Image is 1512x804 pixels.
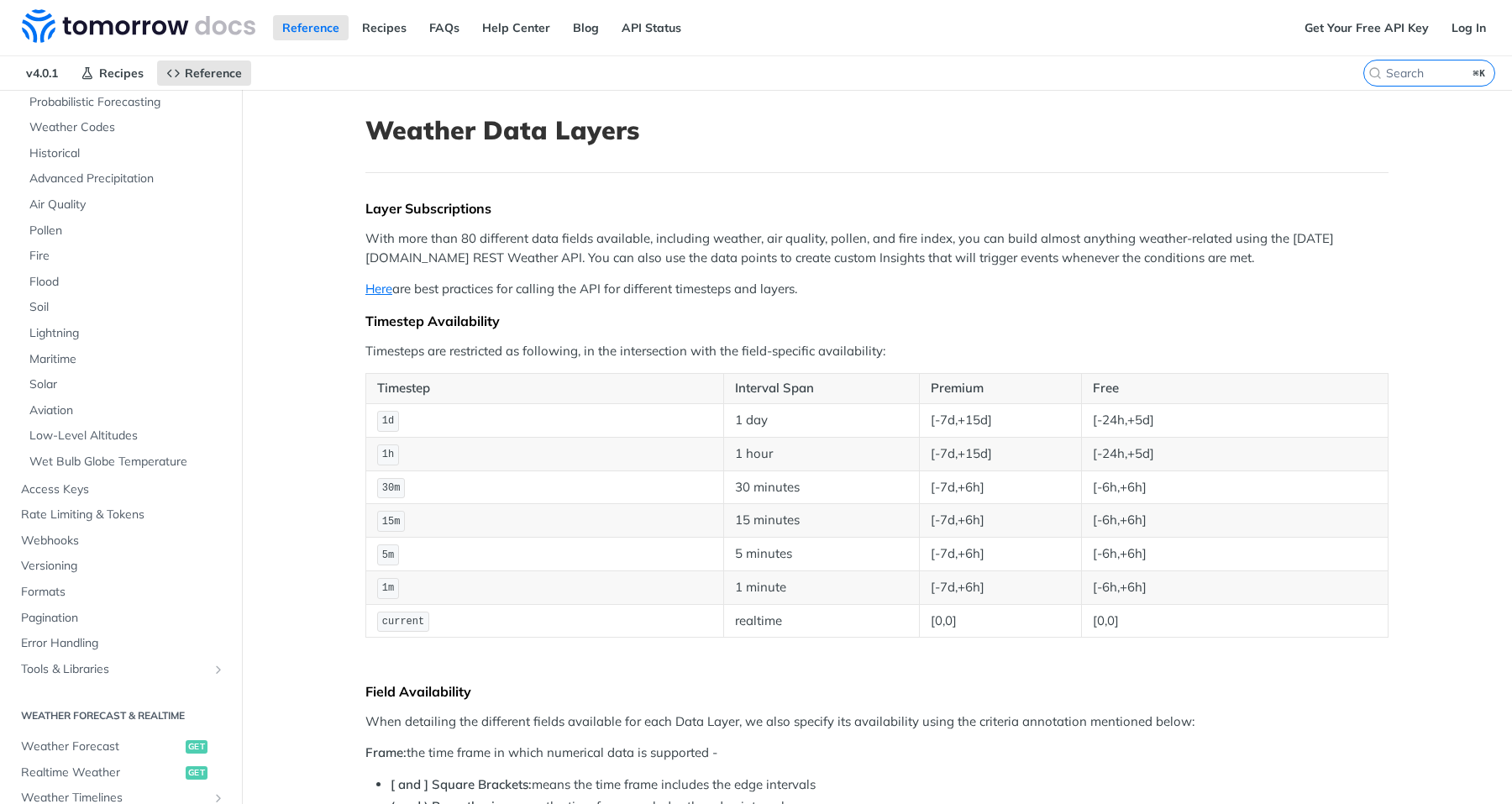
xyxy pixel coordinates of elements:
[366,374,724,404] th: Timestep
[21,481,225,498] span: Access Keys
[1368,66,1382,80] svg: Search
[21,507,225,523] span: Rate Limiting & Tokens
[1295,15,1438,40] a: Get Your Free API Key
[391,775,1389,795] li: means the time frame includes the edge intervals
[29,197,225,213] span: Air Quality
[29,119,225,136] span: Weather Codes
[365,744,1389,763] p: the time frame in which numerical data is supported -
[29,94,225,111] span: Probabilistic Forecasting
[391,776,532,792] strong: [ and ] Square Brackets:
[382,415,394,427] span: 1d
[29,402,225,419] span: Aviation
[365,280,1389,299] p: are best practices for calling the API for different timesteps and layers.
[365,712,1389,732] p: When detailing the different fields available for each Data Layer, we also specify its availabili...
[13,657,229,682] a: Tools & LibrariesShow subpages for Tools & Libraries
[29,248,225,265] span: Fire
[29,145,225,162] span: Historical
[612,15,690,40] a: API Status
[21,533,225,549] span: Webhooks
[21,372,229,397] a: Solar
[382,449,394,460] span: 1h
[21,270,229,295] a: Flood
[21,765,181,781] span: Realtime Weather
[13,606,229,631] a: Pagination
[21,115,229,140] a: Weather Codes
[1081,604,1388,638] td: [0,0]
[365,115,1389,145] h1: Weather Data Layers
[29,376,225,393] span: Solar
[1081,470,1388,504] td: [-6h,+6h]
[365,200,1389,217] div: Layer Subscriptions
[920,470,1082,504] td: [-7d,+6h]
[1081,374,1388,404] th: Free
[29,171,225,187] span: Advanced Precipitation
[29,223,225,239] span: Pollen
[186,766,207,780] span: get
[13,631,229,656] a: Error Handling
[1081,403,1388,437] td: [-24h,+5d]
[353,15,416,40] a: Recipes
[185,66,242,81] span: Reference
[365,744,407,760] strong: Frame:
[420,15,469,40] a: FAQs
[920,570,1082,604] td: [-7d,+6h]
[99,66,144,81] span: Recipes
[365,281,392,297] a: Here
[21,218,229,244] a: Pollen
[564,15,608,40] a: Blog
[21,584,225,601] span: Formats
[723,470,919,504] td: 30 minutes
[920,538,1082,571] td: [-7d,+6h]
[157,60,251,86] a: Reference
[365,342,1389,361] p: Timesteps are restricted as following, in the intersection with the field-specific availability:
[382,516,401,528] span: 15m
[723,604,919,638] td: realtime
[21,449,229,475] a: Wet Bulb Globe Temperature
[186,740,207,754] span: get
[21,661,207,678] span: Tools & Libraries
[382,616,424,628] span: current
[1081,504,1388,538] td: [-6h,+6h]
[29,274,225,291] span: Flood
[13,477,229,502] a: Access Keys
[273,15,349,40] a: Reference
[365,683,1389,700] div: Field Availability
[1081,538,1388,571] td: [-6h,+6h]
[1081,570,1388,604] td: [-6h,+6h]
[21,166,229,192] a: Advanced Precipitation
[13,528,229,554] a: Webhooks
[21,635,225,652] span: Error Handling
[13,734,229,759] a: Weather Forecastget
[13,708,229,723] h2: Weather Forecast & realtime
[13,554,229,579] a: Versioning
[212,663,225,676] button: Show subpages for Tools & Libraries
[920,504,1082,538] td: [-7d,+6h]
[29,325,225,342] span: Lightning
[365,313,1389,329] div: Timestep Availability
[21,244,229,269] a: Fire
[920,403,1082,437] td: [-7d,+15d]
[21,321,229,346] a: Lightning
[21,295,229,320] a: Soil
[1469,65,1490,81] kbd: ⌘K
[382,482,401,494] span: 30m
[29,454,225,470] span: Wet Bulb Globe Temperature
[21,738,181,755] span: Weather Forecast
[21,610,225,627] span: Pagination
[365,229,1389,267] p: With more than 80 different data fields available, including weather, air quality, pollen, and fi...
[1081,437,1388,470] td: [-24h,+5d]
[723,437,919,470] td: 1 hour
[723,504,919,538] td: 15 minutes
[382,549,394,561] span: 5m
[723,403,919,437] td: 1 day
[1442,15,1495,40] a: Log In
[21,423,229,449] a: Low-Level Altitudes
[29,299,225,316] span: Soil
[21,347,229,372] a: Maritime
[21,558,225,575] span: Versioning
[920,437,1082,470] td: [-7d,+15d]
[920,604,1082,638] td: [0,0]
[473,15,559,40] a: Help Center
[723,570,919,604] td: 1 minute
[21,90,229,115] a: Probabilistic Forecasting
